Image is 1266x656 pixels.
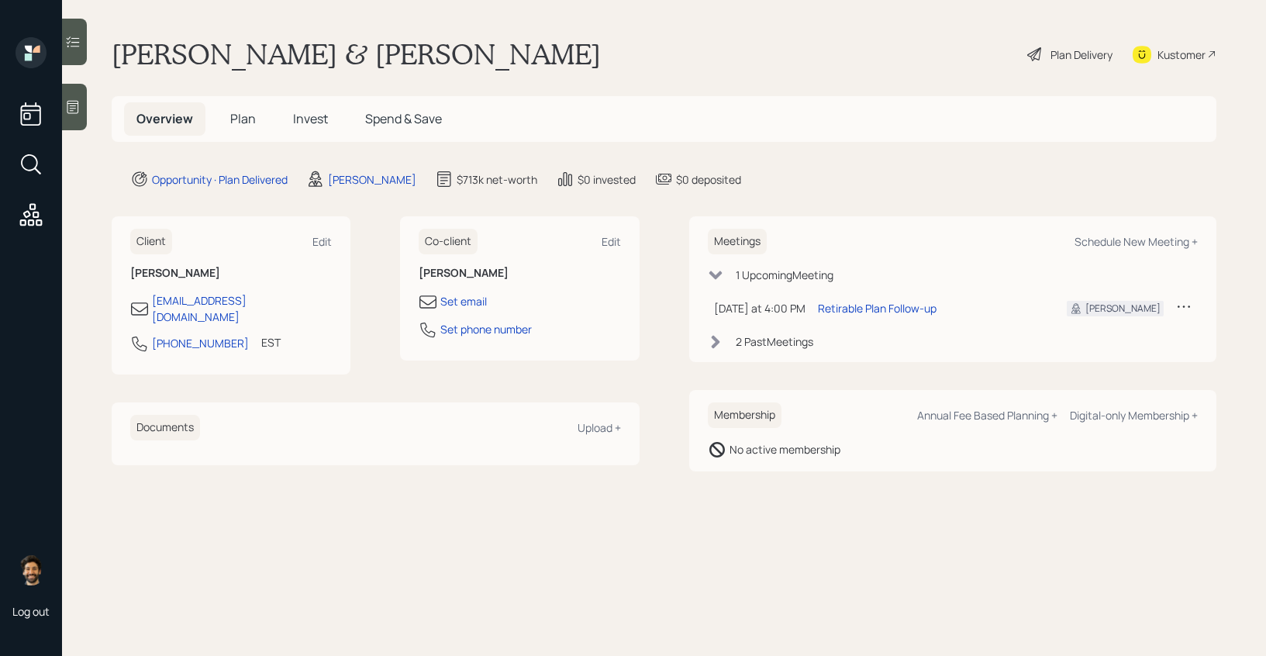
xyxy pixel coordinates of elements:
[1050,47,1112,63] div: Plan Delivery
[152,292,332,325] div: [EMAIL_ADDRESS][DOMAIN_NAME]
[714,300,805,316] div: [DATE] at 4:00 PM
[457,171,537,188] div: $713k net-worth
[736,267,833,283] div: 1 Upcoming Meeting
[736,333,813,350] div: 2 Past Meeting s
[676,171,741,188] div: $0 deposited
[1157,47,1206,63] div: Kustomer
[578,171,636,188] div: $0 invested
[1070,408,1198,423] div: Digital-only Membership +
[578,420,621,435] div: Upload +
[130,267,332,280] h6: [PERSON_NAME]
[130,415,200,440] h6: Documents
[16,554,47,585] img: eric-schwartz-headshot.png
[419,229,478,254] h6: Co-client
[1075,234,1198,249] div: Schedule New Meeting +
[130,229,172,254] h6: Client
[602,234,621,249] div: Edit
[818,300,937,316] div: Retirable Plan Follow-up
[419,267,620,280] h6: [PERSON_NAME]
[917,408,1057,423] div: Annual Fee Based Planning +
[261,334,281,350] div: EST
[440,321,532,337] div: Set phone number
[708,229,767,254] h6: Meetings
[328,171,416,188] div: [PERSON_NAME]
[12,604,50,619] div: Log out
[152,171,288,188] div: Opportunity · Plan Delivered
[440,293,487,309] div: Set email
[152,335,249,351] div: [PHONE_NUMBER]
[293,110,328,127] span: Invest
[708,402,781,428] h6: Membership
[312,234,332,249] div: Edit
[1085,302,1161,316] div: [PERSON_NAME]
[112,37,601,71] h1: [PERSON_NAME] & [PERSON_NAME]
[365,110,442,127] span: Spend & Save
[136,110,193,127] span: Overview
[730,441,840,457] div: No active membership
[230,110,256,127] span: Plan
